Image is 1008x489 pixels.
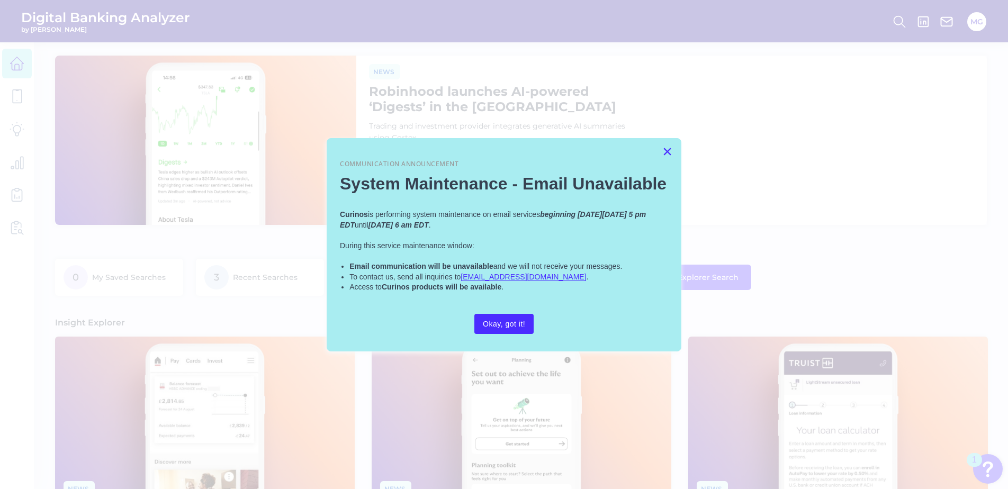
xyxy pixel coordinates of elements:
span: . [587,273,589,281]
p: During this service maintenance window: [340,241,668,251]
strong: Email communication will be unavailable [349,262,493,270]
h2: System Maintenance - Email Unavailable [340,174,668,194]
span: Access to [349,283,382,291]
span: until [355,221,368,229]
span: To contact us, send all inquiries to [349,273,461,281]
span: . [501,283,503,291]
em: beginning [DATE][DATE] 5 pm EDT [340,210,648,229]
a: [EMAIL_ADDRESS][DOMAIN_NAME] [461,273,586,281]
button: Close [662,143,672,160]
strong: Curinos [340,210,368,219]
strong: Curinos products will be available [382,283,501,291]
span: is performing system maintenance on email services [368,210,540,219]
span: and we will not receive your messages. [493,262,623,270]
p: Communication Announcement [340,160,668,169]
em: [DATE] 6 am EDT [368,221,429,229]
button: Okay, got it! [474,314,534,334]
span: . [429,221,431,229]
